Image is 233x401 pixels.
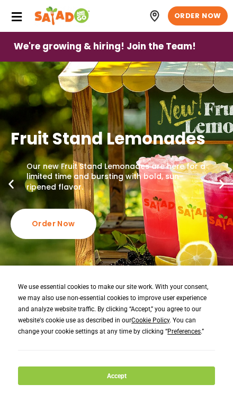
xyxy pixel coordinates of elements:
[216,178,228,190] div: Next slide
[174,11,221,21] span: ORDER NOW
[168,6,228,25] a: ORDER NOW
[11,128,222,149] h2: Fruit Stand Lemonades
[11,161,222,193] p: Our new Fruit Stand Lemonades are here for a limited time and bursting with bold, sun-ripened fla...
[167,328,201,335] span: Preferences
[131,317,169,324] span: Cookie Policy
[18,366,214,385] button: Accept
[5,178,17,190] div: Previous slide
[14,40,196,53] span: We're growing & hiring! Join the Team!
[34,5,90,27] img: Header logo
[14,32,196,61] a: We're growing & hiring! Join the Team!
[18,281,214,337] div: We use essential cookies to make our site work. With your consent, we may also use non-essential ...
[11,209,96,239] div: Order Now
